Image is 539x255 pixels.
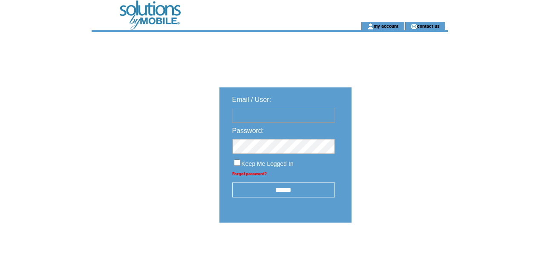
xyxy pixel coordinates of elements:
a: my account [374,23,398,29]
span: Keep Me Logged In [242,160,294,167]
a: contact us [417,23,440,29]
a: Forgot password? [232,171,267,176]
span: Password: [232,127,264,134]
img: transparent.png;jsessionid=F17619D2D577CFF1917212B7BA4ABE14 [376,244,419,255]
img: account_icon.gif;jsessionid=F17619D2D577CFF1917212B7BA4ABE14 [367,23,374,30]
span: Email / User: [232,96,271,103]
img: contact_us_icon.gif;jsessionid=F17619D2D577CFF1917212B7BA4ABE14 [411,23,417,30]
